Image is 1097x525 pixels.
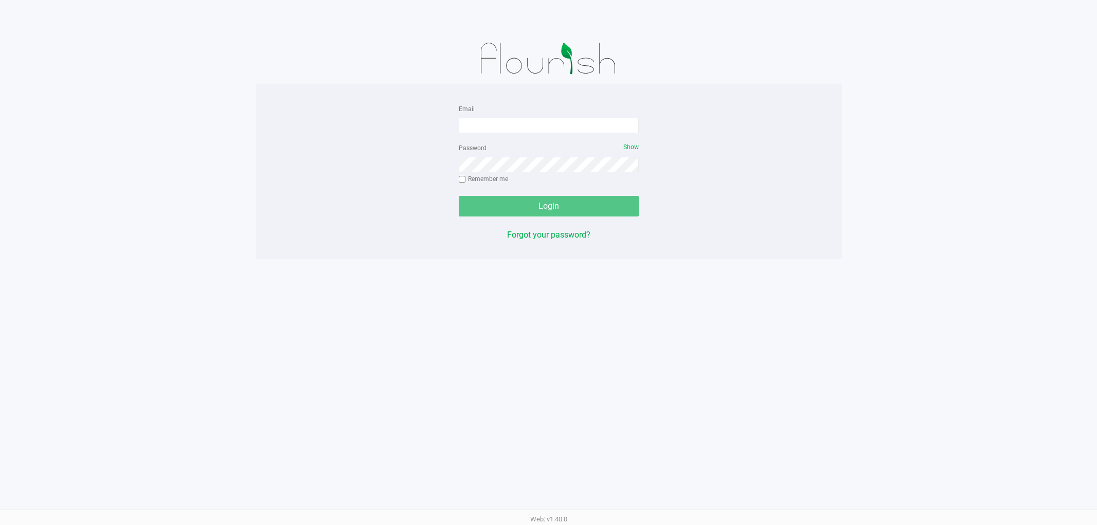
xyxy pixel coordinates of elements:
label: Remember me [459,174,508,184]
span: Web: v1.40.0 [530,515,567,523]
span: Show [623,143,639,151]
input: Remember me [459,176,466,183]
button: Forgot your password? [507,229,590,241]
label: Password [459,143,487,153]
label: Email [459,104,475,114]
